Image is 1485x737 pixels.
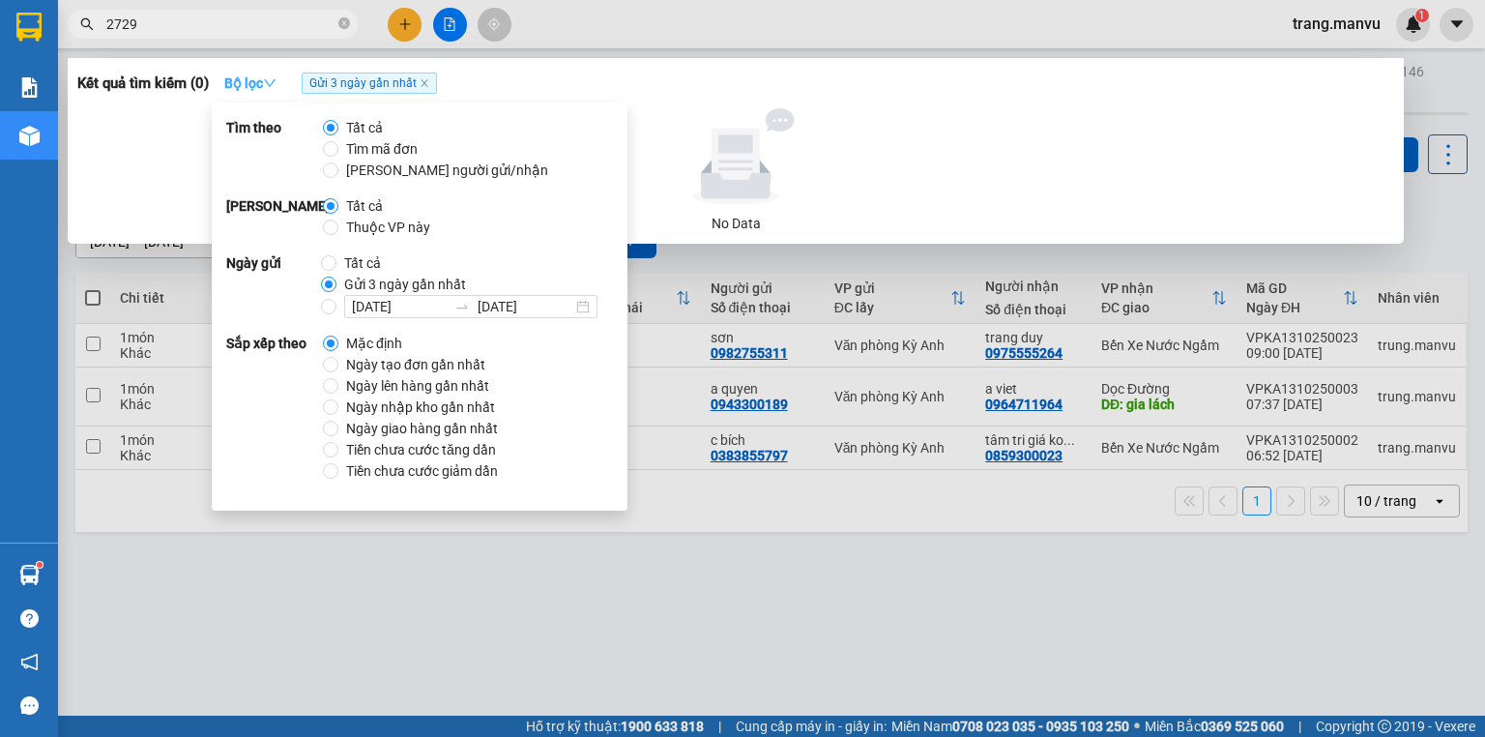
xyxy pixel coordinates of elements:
[226,252,321,318] strong: Ngày gửi
[338,354,493,375] span: Ngày tạo đơn gần nhất
[20,696,39,715] span: message
[454,299,470,314] span: swap-right
[226,195,323,238] strong: [PERSON_NAME]
[37,562,43,568] sup: 1
[352,296,447,317] input: Ngày bắt đầu
[19,565,40,585] img: warehouse-icon
[16,13,42,42] img: logo-vxr
[19,126,40,146] img: warehouse-icon
[338,138,425,160] span: Tìm mã đơn
[336,274,474,295] span: Gửi 3 ngày gần nhất
[338,418,506,439] span: Ngày giao hàng gần nhất
[302,73,437,94] span: Gửi 3 ngày gần nhất
[454,299,470,314] span: to
[338,17,350,29] span: close-circle
[338,217,438,238] span: Thuộc VP này
[336,252,389,274] span: Tất cả
[77,74,209,94] h3: Kết quả tìm kiếm ( 0 )
[19,77,40,98] img: solution-icon
[209,68,292,99] button: Bộ lọcdown
[85,213,1386,234] div: No Data
[338,333,410,354] span: Mặc định
[80,17,94,31] span: search
[226,333,323,482] strong: Sắp xếp theo
[338,160,556,181] span: [PERSON_NAME] người gửi/nhận
[338,397,503,418] span: Ngày nhập kho gần nhất
[420,78,429,88] span: close
[338,439,504,460] span: Tiền chưa cước tăng dần
[106,14,335,35] input: Tìm tên, số ĐT hoặc mã đơn
[338,375,497,397] span: Ngày lên hàng gần nhất
[338,117,391,138] span: Tất cả
[20,653,39,671] span: notification
[478,296,572,317] input: Ngày kết thúc
[226,117,323,181] strong: Tìm theo
[20,609,39,628] span: question-circle
[338,15,350,34] span: close-circle
[263,76,277,90] span: down
[224,75,277,91] strong: Bộ lọc
[338,195,391,217] span: Tất cả
[338,460,506,482] span: Tiền chưa cước giảm dần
